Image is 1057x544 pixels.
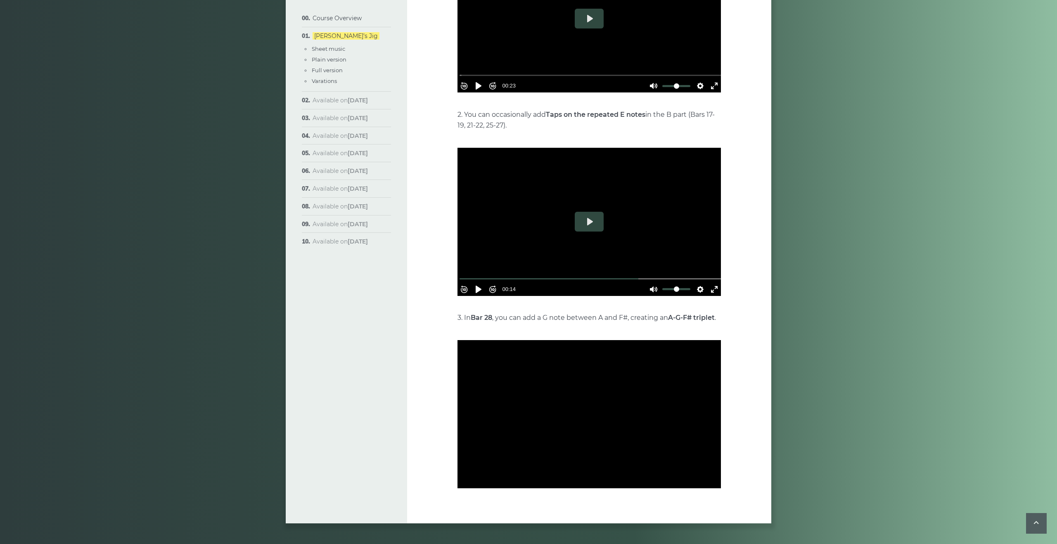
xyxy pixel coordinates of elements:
span: Available on [313,185,368,192]
strong: [DATE] [348,185,368,192]
span: Available on [313,97,368,104]
strong: [DATE] [348,132,368,140]
strong: Bar 28 [471,314,492,322]
a: Plain version [312,56,346,63]
a: [PERSON_NAME]’s Jig [313,32,379,40]
strong: Taps on the repeated E notes [546,111,645,118]
span: Available on [313,149,368,157]
strong: [DATE] [348,114,368,122]
p: 3. In , you can add a G note between A and F#, creating an . [457,312,721,323]
span: Available on [313,132,368,140]
strong: [DATE] [348,203,368,210]
p: 2. You can occasionally add in the B part (Bars 17-19, 21-22, 25-27). [457,109,721,131]
span: Available on [313,114,368,122]
strong: [DATE] [348,149,368,157]
strong: A-G-F# triplet [668,314,715,322]
span: Available on [313,203,368,210]
a: Sheet music [312,45,345,52]
strong: [DATE] [348,238,368,245]
span: Available on [313,220,368,228]
a: Varations [312,78,337,84]
strong: [DATE] [348,97,368,104]
strong: [DATE] [348,220,368,228]
a: Course Overview [313,14,362,22]
span: Available on [313,238,368,245]
span: Available on [313,167,368,175]
strong: [DATE] [348,167,368,175]
a: Full version [312,67,343,73]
